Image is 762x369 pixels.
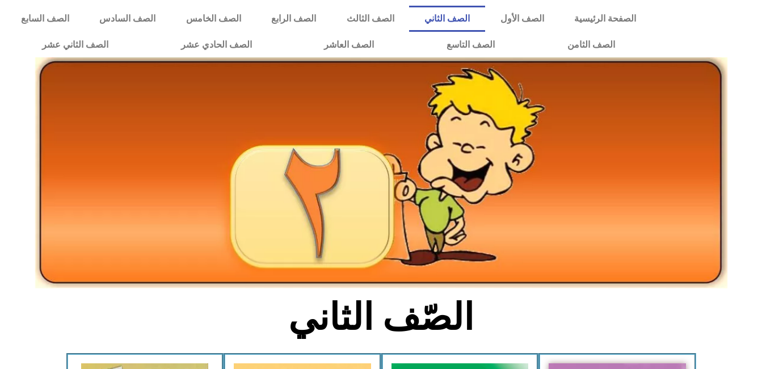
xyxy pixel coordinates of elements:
[6,32,145,58] a: الصف الثاني عشر
[531,32,651,58] a: الصف الثامن
[171,6,256,32] a: الصف الخامس
[485,6,559,32] a: الصف الأول
[410,32,531,58] a: الصف التاسع
[6,6,84,32] a: الصف السابع
[559,6,651,32] a: الصفحة الرئيسية
[331,6,409,32] a: الصف الثالث
[145,32,288,58] a: الصف الحادي عشر
[288,32,410,58] a: الصف العاشر
[85,6,171,32] a: الصف السادس
[409,6,485,32] a: الصف الثاني
[193,295,569,339] h2: الصّف الثاني
[256,6,331,32] a: الصف الرابع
